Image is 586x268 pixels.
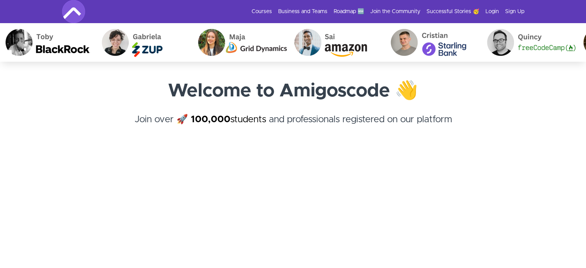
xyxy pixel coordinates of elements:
a: Join the Community [370,8,420,15]
img: Maja [192,23,289,62]
img: Quincy [481,23,578,62]
a: 100,000students [191,115,266,124]
strong: 100,000 [191,115,230,124]
img: Gabriela [96,23,192,62]
img: Cristian [385,23,481,62]
a: Sign Up [505,8,524,15]
img: Sai [289,23,385,62]
a: Successful Stories 🥳 [426,8,479,15]
strong: Welcome to Amigoscode 👋 [168,82,418,100]
a: Login [485,8,499,15]
a: Roadmap 🆕 [334,8,364,15]
h4: Join over 🚀 and professionals registered on our platform [62,113,524,140]
a: Business and Teams [278,8,327,15]
a: Courses [252,8,272,15]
